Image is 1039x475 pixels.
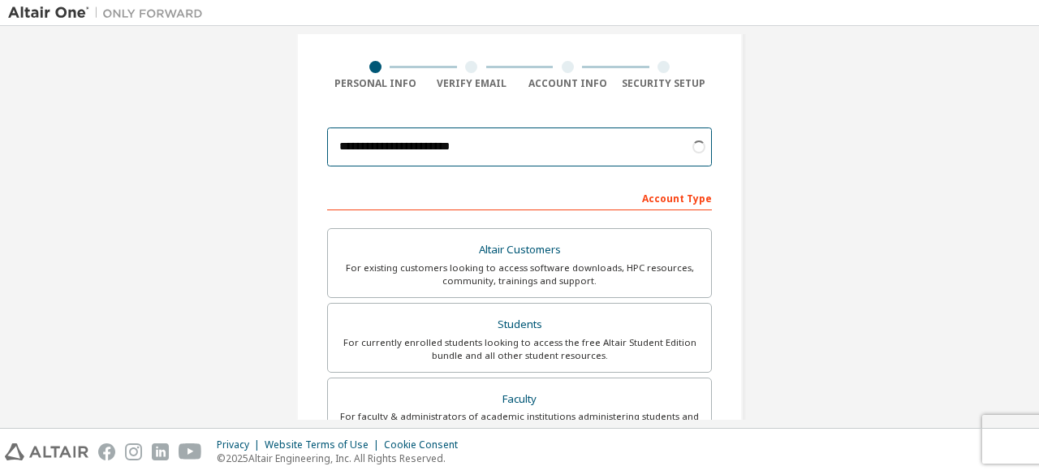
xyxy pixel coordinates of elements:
div: For currently enrolled students looking to access the free Altair Student Edition bundle and all ... [338,336,701,362]
div: Cookie Consent [384,438,468,451]
div: Security Setup [616,77,713,90]
div: For faculty & administrators of academic institutions administering students and accessing softwa... [338,410,701,436]
div: Verify Email [424,77,520,90]
div: Account Info [519,77,616,90]
div: Faculty [338,388,701,411]
div: For existing customers looking to access software downloads, HPC resources, community, trainings ... [338,261,701,287]
div: Account Type [327,184,712,210]
div: Altair Customers [338,239,701,261]
div: Privacy [217,438,265,451]
img: youtube.svg [179,443,202,460]
img: instagram.svg [125,443,142,460]
div: Students [338,313,701,336]
img: altair_logo.svg [5,443,88,460]
div: Personal Info [327,77,424,90]
p: © 2025 Altair Engineering, Inc. All Rights Reserved. [217,451,468,465]
div: Website Terms of Use [265,438,384,451]
img: Altair One [8,5,211,21]
img: linkedin.svg [152,443,169,460]
img: facebook.svg [98,443,115,460]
